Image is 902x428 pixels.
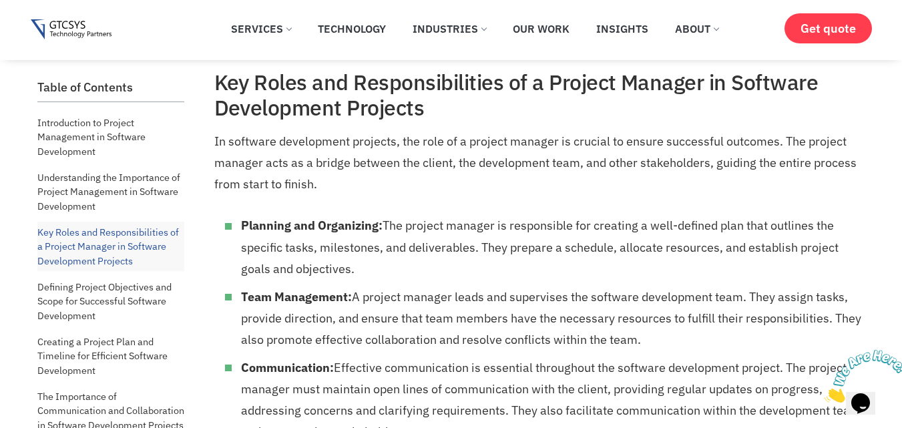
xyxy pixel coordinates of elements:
span: Get quote [801,21,856,35]
img: Chat attention grabber [5,5,88,58]
strong: Team Management: [241,289,352,304]
p: In software development projects, the role of a project manager is crucial to ensure successful o... [214,131,862,195]
h2: Key Roles and Responsibilities of a Project Manager in Software Development Projects [214,69,862,121]
a: Our Work [503,14,580,43]
li: A project manager leads and supervises the software development team. They assign tasks, provide ... [241,286,862,351]
a: Creating a Project Plan and Timeline for Efficient Software Development [37,331,184,381]
a: Understanding the Importance of Project Management in Software Development [37,167,184,217]
a: Defining Project Objectives and Scope for Successful Software Development [37,276,184,327]
a: Key Roles and Responsibilities of a Project Manager in Software Development Projects [37,222,184,272]
a: Industries [403,14,496,43]
h2: Table of Contents [37,80,184,95]
a: About [665,14,728,43]
strong: Communication: [241,360,334,375]
a: Introduction to Project Management in Software Development [37,112,184,162]
iframe: chat widget [819,345,902,408]
strong: Planning and Organizing: [241,218,383,233]
a: Insights [586,14,658,43]
a: Services [221,14,301,43]
a: Technology [308,14,396,43]
img: Gtcsys logo [31,19,111,40]
li: The project manager is responsible for creating a well-defined plan that outlines the specific ta... [241,215,862,279]
a: Get quote [784,13,872,43]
